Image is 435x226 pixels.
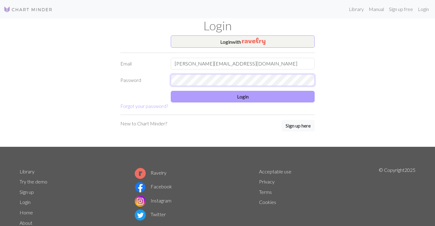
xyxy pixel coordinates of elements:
a: Login [20,199,31,205]
a: Manual [366,3,386,15]
button: Sign up here [282,120,315,132]
a: Library [346,3,366,15]
img: Ravelry logo [135,168,146,179]
a: Sign up [20,189,34,195]
label: Password [117,74,167,86]
a: Home [20,209,33,215]
a: Ravelry [135,170,166,176]
img: Logo [4,6,53,13]
a: Facebook [135,183,172,189]
a: Library [20,169,35,174]
a: Forgot your password? [120,103,168,109]
a: Cookies [259,199,276,205]
a: Login [415,3,431,15]
img: Twitter logo [135,209,146,220]
a: Instagram [135,198,171,203]
p: New to Chart Minder? [120,120,167,127]
img: Facebook logo [135,182,146,193]
a: Privacy [259,179,275,184]
label: Email [117,58,167,69]
a: Twitter [135,211,166,217]
a: Sign up free [386,3,415,15]
a: Acceptable use [259,169,291,174]
a: Try the demo [20,179,47,184]
button: Login [171,91,315,102]
a: Terms [259,189,272,195]
a: Sign up here [282,120,315,132]
button: Loginwith [171,35,315,48]
a: About [20,220,32,226]
img: Ravelry [242,38,265,45]
h1: Login [16,18,419,33]
img: Instagram logo [135,196,146,207]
